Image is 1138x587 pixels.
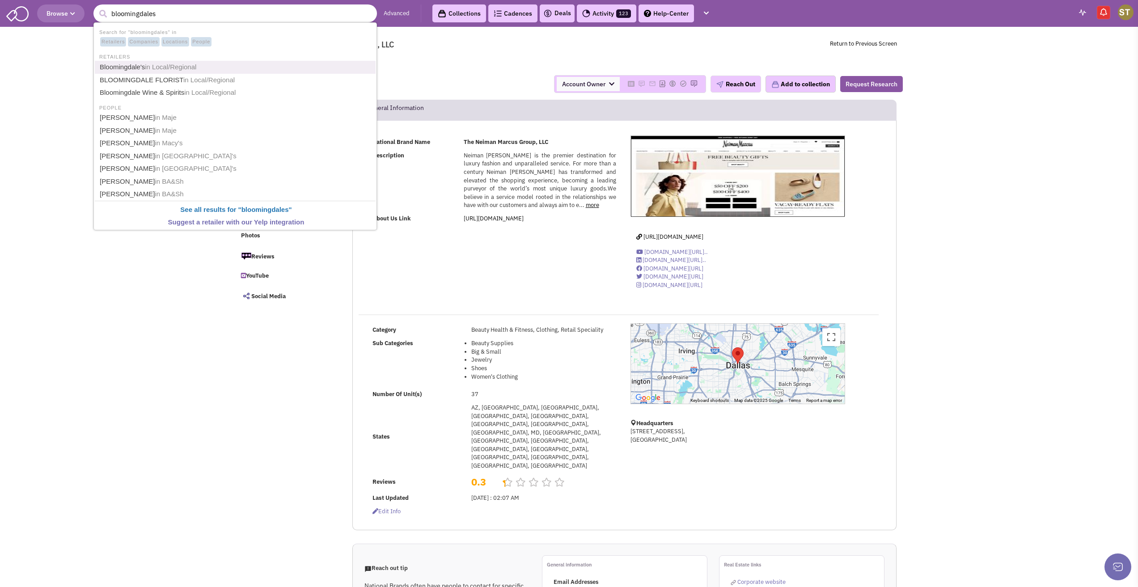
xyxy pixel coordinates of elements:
span: in Macy's [155,139,182,147]
span: Account Owner [557,77,620,91]
img: Activity.png [582,9,590,17]
img: The Neiman Marcus Group, LLC [631,136,845,217]
a: [DOMAIN_NAME][URL] [636,273,703,280]
img: Please add to your accounts [680,80,687,87]
span: in BA&Sh [155,177,183,185]
a: [URL][DOMAIN_NAME] [636,233,703,241]
a: [DOMAIN_NAME][URL] [636,265,703,272]
a: [PERSON_NAME]in [GEOGRAPHIC_DATA]'s [97,150,375,162]
li: Search for "bloomingdales" in [95,27,376,47]
span: Locations [161,37,189,47]
b: Category [372,326,396,334]
span: Corporate website [737,578,786,586]
a: [PERSON_NAME]in Macy's [97,137,375,149]
p: Real Estate links [724,560,884,569]
span: Edit info [372,507,401,515]
b: Suggest a retailer with our Yelp integration [168,218,305,226]
a: Advanced [384,9,410,18]
img: plane.png [716,81,723,88]
img: Google [633,392,663,404]
a: more [586,201,599,209]
img: help.png [644,10,651,17]
b: Last Updated [372,494,409,502]
a: Return to Previous Screen [830,40,897,47]
a: [DOMAIN_NAME][URL].. [636,256,706,264]
b: Reviews [372,478,396,486]
span: in Maje [155,114,176,121]
a: Collections [432,4,486,22]
td: [DATE] : 02:07 AM [469,491,619,505]
button: Request Research [840,76,903,92]
button: Toggle fullscreen view [822,328,840,346]
span: Browse [47,9,75,17]
li: Beauty Supplies [471,339,616,348]
b: See all results for " " [180,206,292,213]
span: [URL][DOMAIN_NAME] [643,233,703,241]
span: in [GEOGRAPHIC_DATA]'s [155,152,236,160]
span: [DOMAIN_NAME][URL].. [643,256,706,264]
a: See all results for "bloomingdales" [97,204,375,216]
button: Add to collection [766,76,836,93]
a: Open this area in Google Maps (opens a new window) [633,392,663,404]
span: [DOMAIN_NAME][URL] [643,281,702,289]
a: Report a map error [806,398,842,403]
li: RETAILERS [95,51,376,61]
img: Please add to your accounts [690,80,698,87]
h2: General Information [366,100,424,120]
b: Number Of Unit(s) [372,390,422,398]
button: Keyboard shortcuts [690,397,729,404]
img: Cadences_logo.png [494,10,502,17]
li: PEOPLE [95,102,376,112]
p: [STREET_ADDRESS], [GEOGRAPHIC_DATA] [630,427,845,444]
a: Suggest a retailer with our Yelp integration [97,216,375,228]
a: BLOOMINGDALE FLORISTin Local/Regional [97,74,375,86]
span: 123 [616,9,631,18]
span: People [191,37,212,47]
span: Companies [128,37,160,47]
p: Email Addresses [554,578,707,587]
a: [DOMAIN_NAME][URL].. [636,248,708,256]
a: Bloomingdale Wine & Spiritsin Local/Regional [97,87,375,99]
a: [PERSON_NAME]in [GEOGRAPHIC_DATA]'s [97,163,375,175]
img: Shary Thur [1118,4,1134,20]
a: Corporate website [731,578,786,586]
h2: 0.3 [471,475,495,480]
li: Jewelry [471,356,616,364]
a: Reviews [237,247,334,266]
td: 37 [469,388,619,401]
a: [URL][DOMAIN_NAME] [464,215,524,222]
img: Please add to your accounts [649,80,656,87]
a: Deals [543,8,571,19]
span: in Maje [155,127,176,134]
b: bloomingdales [241,206,289,213]
span: Reach out tip [364,564,408,572]
button: Reach Out [711,76,761,93]
span: in [GEOGRAPHIC_DATA]'s [155,165,236,172]
b: Sub Categories [372,339,413,347]
div: [STREET_ADDRESS] [280,60,514,68]
button: Browse [37,4,85,22]
a: Terms (opens in new tab) [788,398,801,403]
b: The Neiman Marcus Group, LLC [464,138,548,146]
input: Search [93,4,377,22]
a: Cadences [488,4,537,22]
li: Shoes [471,364,616,373]
img: reachlinkicon.png [731,580,736,585]
img: Please add to your accounts [669,80,676,87]
span: Neiman [PERSON_NAME] is the premier destination for luxury fashion and unparalleled service. For ... [464,152,616,209]
a: [PERSON_NAME]in BA&Sh [97,176,375,188]
a: Bloomingdale'sin Local/Regional [97,61,375,73]
a: Photos [237,228,334,245]
img: icon-collection-lavender.png [771,80,779,89]
a: Activity123 [577,4,636,22]
span: in BA&Sh [155,190,183,198]
li: Big & Small [471,348,616,356]
b: About Us Link [372,215,411,222]
img: icon-deals.svg [543,8,552,19]
img: SmartAdmin [6,4,29,21]
a: [PERSON_NAME]in Maje [97,112,375,124]
a: [PERSON_NAME]in BA&Sh [97,188,375,200]
div: The Neiman Marcus Group, LLC [732,347,744,364]
span: in Local/Regional [145,63,196,71]
td: AZ, [GEOGRAPHIC_DATA], [GEOGRAPHIC_DATA], [GEOGRAPHIC_DATA], [GEOGRAPHIC_DATA], [GEOGRAPHIC_DATA]... [469,401,619,473]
